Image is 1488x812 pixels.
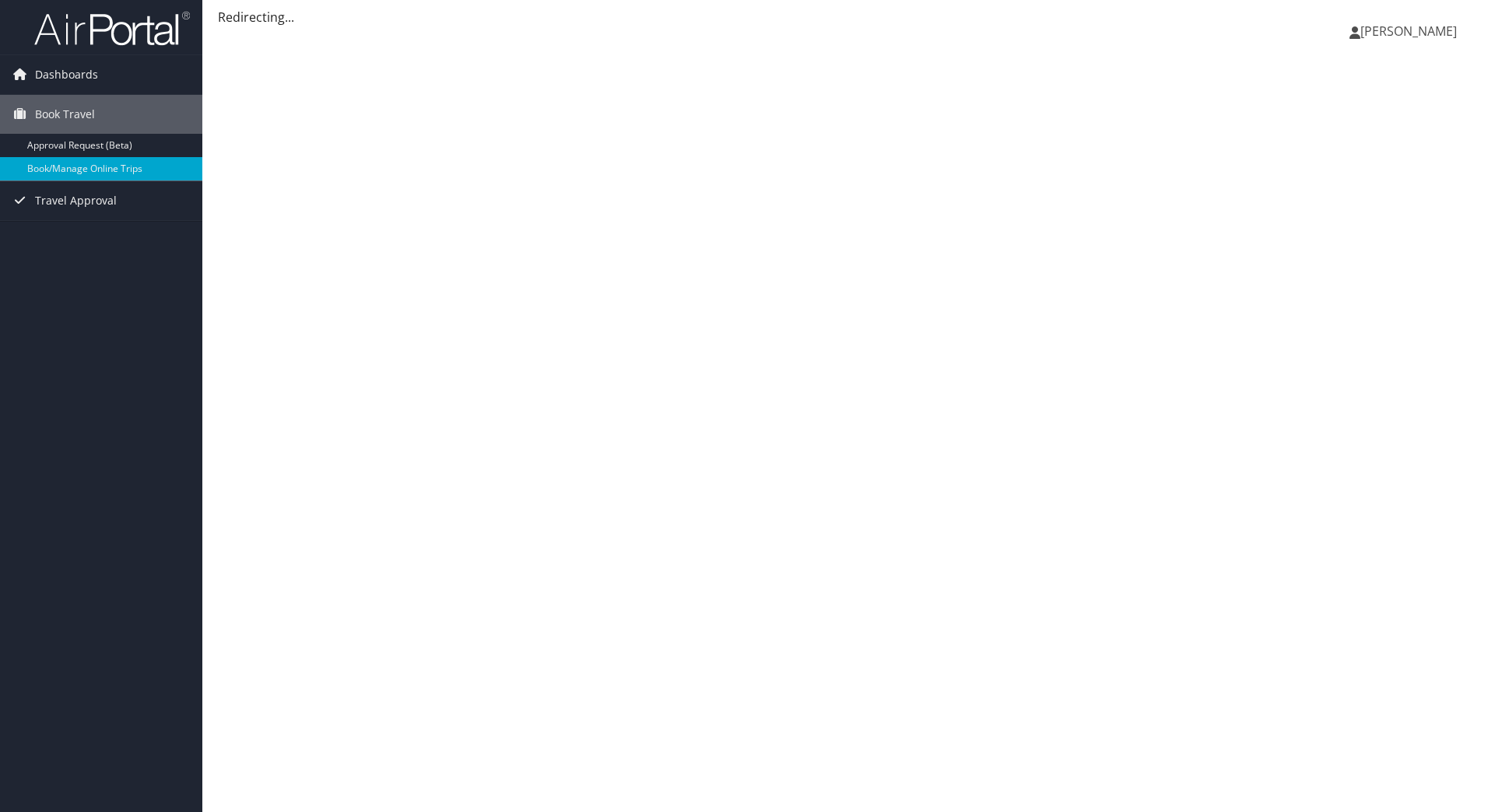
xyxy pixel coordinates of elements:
[35,55,98,94] span: Dashboards
[1349,8,1472,54] a: [PERSON_NAME]
[1360,23,1457,40] span: [PERSON_NAME]
[34,10,190,47] img: airportal-logo.png
[35,95,95,134] span: Book Travel
[35,181,117,220] span: Travel Approval
[218,8,1472,26] div: Redirecting...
